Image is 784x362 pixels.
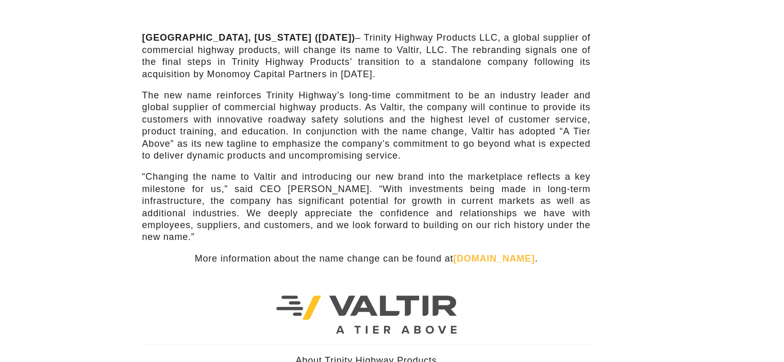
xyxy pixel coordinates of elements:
[142,32,355,43] strong: [GEOGRAPHIC_DATA], [US_STATE] ([DATE])
[142,171,591,243] p: “Changing the name to Valtir and introducing our new brand into the marketplace reflects a key mi...
[142,32,591,80] p: – Trinity Highway Products LLC, a global supplier of commercial highway products, will change its...
[142,90,591,162] p: The new name reinforces Trinity Highway’s long-time commitment to be an industry leader and globa...
[142,253,591,265] p: More information about the name change can be found at .
[453,253,535,264] a: [DOMAIN_NAME]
